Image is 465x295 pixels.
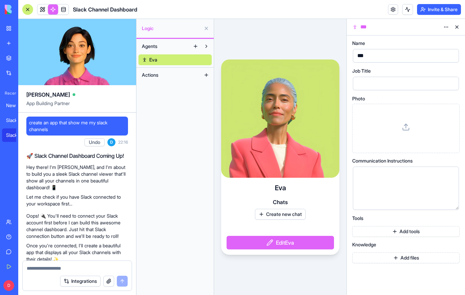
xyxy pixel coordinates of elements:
[227,236,334,249] button: EditEva
[26,213,128,240] p: Oops! 🔌 You'll need to connect your Slack account first before I can build this awesome channel d...
[138,70,201,80] button: Actions
[352,252,460,263] button: Add files
[60,276,101,287] button: Integrations
[107,138,115,146] span: D
[2,91,16,96] span: Recent
[3,280,14,291] span: D
[352,158,413,163] span: Communication Instructions
[73,5,137,14] span: Slack Channel Dashboard
[6,117,25,124] div: Slack Messenger
[142,43,157,50] span: Agents
[118,140,128,145] span: 22:16
[142,72,158,78] span: Actions
[352,96,365,101] span: Photo
[149,56,157,63] span: Eva
[2,114,29,127] a: Slack Messenger
[26,194,128,207] p: Let me check if you have Slack connected to your workspace first...
[29,119,125,133] span: create an app that show me my slack channels
[138,41,190,52] button: Agents
[6,132,25,139] div: Slack Channel Dashboard
[417,4,461,15] button: Invite & Share
[26,152,128,160] h2: 🚀 Slack Channel Dashboard Coming Up!
[26,100,128,112] span: App Building Partner
[2,128,29,142] a: Slack Channel Dashboard
[275,183,286,193] h4: Eva
[352,216,363,221] span: Tools
[6,102,25,109] div: New App
[26,242,128,263] p: Once you're connected, I'll create a beautiful app that displays all your Slack channels with the...
[26,91,70,99] span: [PERSON_NAME]
[352,41,365,46] span: Name
[26,164,128,191] p: Hey there! I'm [PERSON_NAME], and I'm about to build you a sleek Slack channel viewer that'll sho...
[2,99,29,112] a: New App
[138,54,212,65] a: Eva
[352,226,460,237] button: Add tools
[255,209,306,220] button: Create new chat
[84,138,105,146] button: Undo
[142,25,201,32] span: Logic
[273,198,288,206] span: Chats
[352,69,371,73] span: Job Title
[5,5,47,14] img: logo
[352,242,376,247] span: Knowledge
